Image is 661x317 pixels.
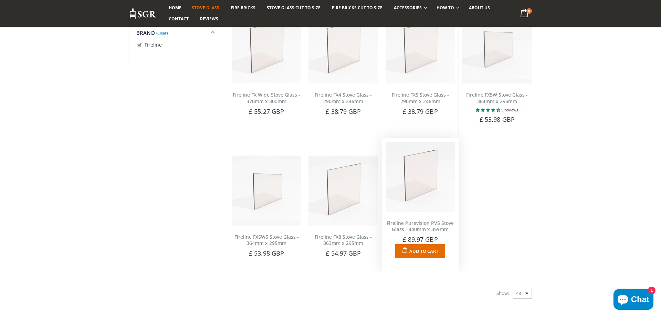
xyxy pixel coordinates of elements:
[129,8,157,19] img: Stove Glass Replacement
[195,13,223,24] a: Reviews
[386,142,455,211] img: Fireline Purevision PV5 Stove Glass
[225,2,261,13] a: Fire Bricks
[496,288,509,299] span: Show:
[164,13,194,24] a: Contact
[389,2,430,13] a: Accessories
[387,220,454,233] a: Fireline Purevision PV5 Stove Glass - 440mm x 359mm
[469,5,490,11] span: About us
[386,14,455,83] img: Fireline FX5 Stove Glass
[234,234,299,247] a: Fireline FX5W5 Stove Glass - 364mm x 295mm
[232,14,301,83] img: Fireline FX Wide Stove Glass
[326,107,361,116] span: £ 38.79 GBP
[501,107,518,112] span: 5 reviews
[395,244,445,258] button: Add to Cart
[169,16,189,22] span: Contact
[394,5,422,11] span: Accessories
[200,16,218,22] span: Reviews
[466,91,528,105] a: Fireline FX5W Stove Glass - 364mm x 295mm
[464,2,495,13] a: About us
[327,2,388,13] a: Fire Bricks Cut To Size
[315,234,372,247] a: Fireline FX8 Stove Glass - 363mm x 295mm
[437,5,454,11] span: How To
[392,91,449,105] a: Fireline FX5 Stove Glass - 290mm x 246mm
[156,32,168,34] a: (Clear)
[431,2,463,13] a: How To
[403,107,438,116] span: £ 38.79 GBP
[332,5,382,11] span: Fire Bricks Cut To Size
[326,249,361,257] span: £ 54.97 GBP
[192,5,219,11] span: Stove Glass
[164,2,187,13] a: Home
[267,5,320,11] span: Stove Glass Cut To Size
[231,5,255,11] span: Fire Bricks
[136,29,155,36] span: Brand
[233,91,300,105] a: Fireline FX Wide Stove Glass - 370mm x 300mm
[480,115,515,123] span: £ 53.98 GBP
[476,107,501,112] span: 4.60 stars
[518,7,532,20] a: 0
[315,91,372,105] a: Fireline FX4 Stove Glass - 290mm x 246mm
[187,2,224,13] a: Stove Glass
[249,107,284,116] span: £ 55.27 GBP
[249,249,284,257] span: £ 53.98 GBP
[308,14,378,83] img: Fireline FX4 Stove Glass
[409,248,438,254] span: Add to Cart
[526,8,532,14] span: 0
[232,156,301,225] img: Fireline FX5W5 stove glass
[145,41,162,48] span: Fireline
[308,156,378,225] img: Fireline FX8 Stove Glass
[403,235,438,244] span: £ 89.97 GBP
[462,14,532,83] img: Fireline FX5W stove glass
[169,5,181,11] span: Home
[262,2,325,13] a: Stove Glass Cut To Size
[611,289,655,311] inbox-online-store-chat: Shopify online store chat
